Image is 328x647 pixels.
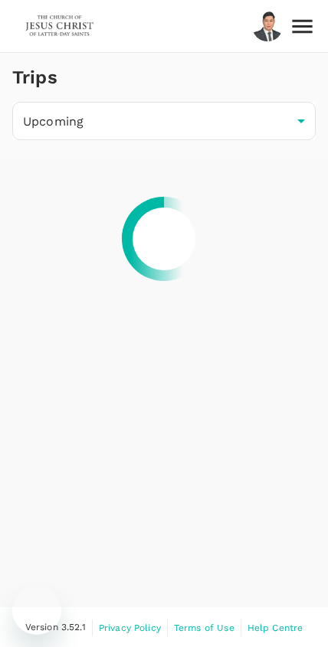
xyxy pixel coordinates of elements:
span: Help Centre [248,622,303,633]
a: Privacy Policy [99,619,161,636]
span: Version 3.52.1 [25,620,86,636]
img: The Malaysian Church of Jesus Christ of Latter-day Saints [25,9,95,43]
iframe: Button to launch messaging window [12,586,61,635]
img: Yew Jin Chua [252,9,283,43]
div: Upcoming [12,102,316,140]
span: Privacy Policy [99,622,161,633]
a: Help Centre [248,619,303,636]
a: Terms of Use [174,619,235,636]
span: Terms of Use [174,622,235,633]
h1: Trips [12,53,57,102]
